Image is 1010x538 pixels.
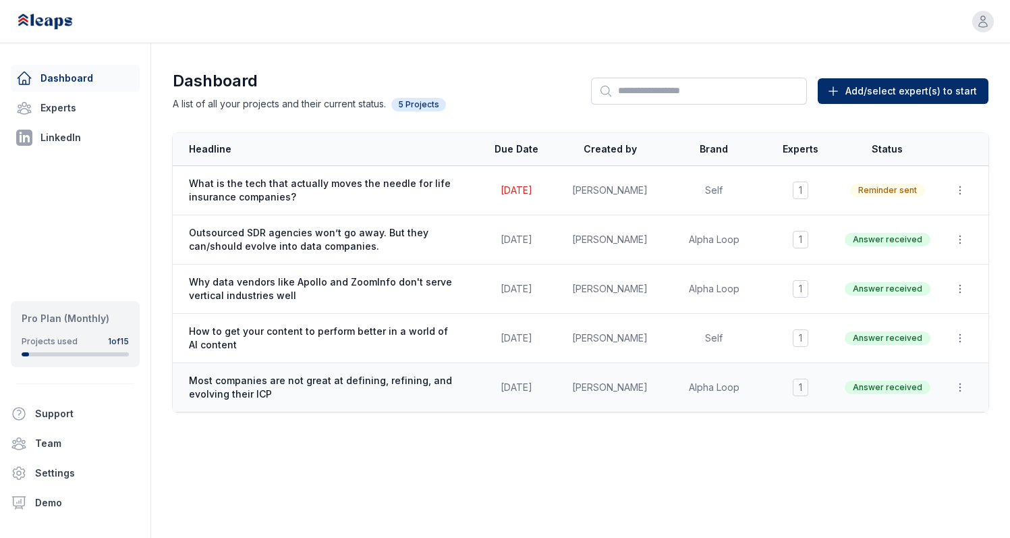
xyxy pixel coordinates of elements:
span: Answer received [845,381,930,394]
th: Headline [173,133,475,166]
span: [DATE] [501,234,532,245]
td: Self [662,166,766,215]
td: [PERSON_NAME] [558,166,662,215]
p: A list of all your projects and their current status. [173,97,548,111]
div: Projects used [22,336,78,347]
th: Created by [558,133,662,166]
th: Status [835,133,940,166]
span: How to get your content to perform better in a world of AI content [189,325,459,352]
td: Alpha Loop [662,215,766,265]
td: Alpha Loop [662,265,766,314]
span: What is the tech that actually moves the needle for life insurance companies? [189,177,459,204]
div: 1 of 15 [108,336,129,347]
a: Team [5,430,145,457]
a: Dashboard [11,65,140,92]
th: Experts [766,133,835,166]
button: Add/select expert(s) to start [818,78,988,104]
span: 1 [793,231,808,248]
span: Reminder sent [850,184,925,197]
span: 5 Projects [391,98,446,111]
button: Support [5,400,134,427]
span: Answer received [845,233,930,246]
td: [PERSON_NAME] [558,314,662,363]
a: Settings [5,460,145,487]
td: [PERSON_NAME] [558,215,662,265]
h1: Dashboard [173,70,548,92]
td: [PERSON_NAME] [558,363,662,412]
td: Self [662,314,766,363]
span: Add/select expert(s) to start [845,84,977,98]
div: Pro Plan (Monthly) [22,312,129,325]
span: [DATE] [501,283,532,294]
a: Demo [5,489,145,516]
a: Experts [11,95,140,122]
th: Brand [662,133,766,166]
td: [PERSON_NAME] [558,265,662,314]
img: Leaps [16,7,103,36]
span: 1 [793,379,808,396]
span: Why data vendors like Apollo and ZoomInfo don't serve vertical industries well [189,275,459,302]
span: [DATE] [501,332,532,344]
span: Outsourced SDR agencies won’t go away. But they can/should evolve into data companies. [189,226,459,253]
span: 1 [793,182,808,199]
span: 1 [793,329,808,347]
span: Answer received [845,282,930,296]
span: [DATE] [501,381,532,393]
a: LinkedIn [11,124,140,151]
span: 1 [793,280,808,298]
span: Answer received [845,331,930,345]
span: Most companies are not great at defining, refining, and evolving their ICP [189,374,459,401]
span: [DATE] [501,184,532,196]
td: Alpha Loop [662,363,766,412]
th: Due Date [475,133,558,166]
